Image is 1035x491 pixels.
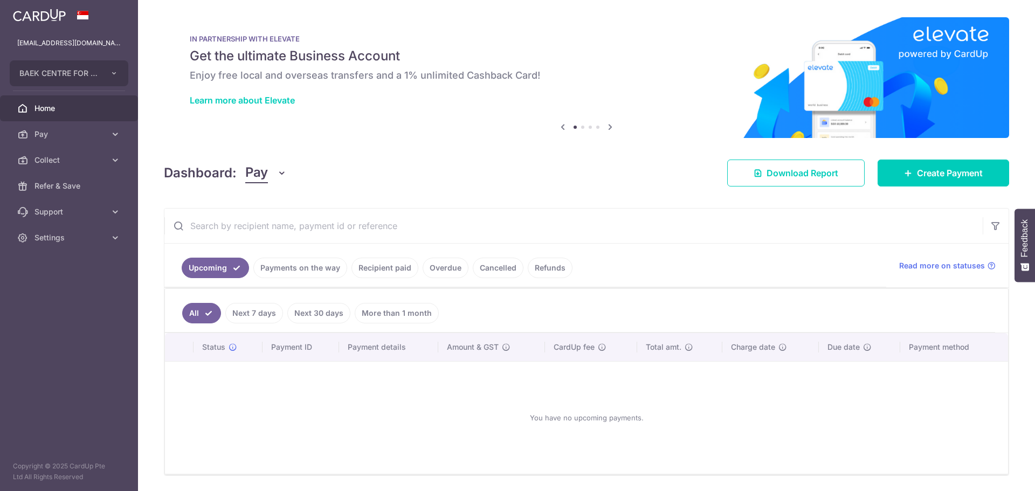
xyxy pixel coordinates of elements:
[473,258,523,278] a: Cancelled
[917,167,983,179] span: Create Payment
[646,342,681,352] span: Total amt.
[263,333,339,361] th: Payment ID
[423,258,468,278] a: Overdue
[182,303,221,323] a: All
[287,303,350,323] a: Next 30 days
[253,258,347,278] a: Payments on the way
[225,303,283,323] a: Next 7 days
[202,342,225,352] span: Status
[13,9,66,22] img: CardUp
[164,17,1009,138] img: Renovation banner
[355,303,439,323] a: More than 1 month
[190,69,983,82] h6: Enjoy free local and overseas transfers and a 1% unlimited Cashback Card!
[164,163,237,183] h4: Dashboard:
[34,181,106,191] span: Refer & Save
[182,258,249,278] a: Upcoming
[34,129,106,140] span: Pay
[727,160,865,186] a: Download Report
[447,342,499,352] span: Amount & GST
[899,260,985,271] span: Read more on statuses
[10,60,128,86] button: BAEK CENTRE FOR AESTHETIC AND IMPLANT DENTISTRY PTE. LTD.
[878,160,1009,186] a: Create Payment
[1015,209,1035,282] button: Feedback - Show survey
[899,260,996,271] a: Read more on statuses
[731,342,775,352] span: Charge date
[900,333,1008,361] th: Payment method
[164,209,983,243] input: Search by recipient name, payment id or reference
[351,258,418,278] a: Recipient paid
[34,155,106,165] span: Collect
[190,95,295,106] a: Learn more about Elevate
[19,68,99,79] span: BAEK CENTRE FOR AESTHETIC AND IMPLANT DENTISTRY PTE. LTD.
[767,167,838,179] span: Download Report
[190,47,983,65] h5: Get the ultimate Business Account
[827,342,860,352] span: Due date
[245,163,287,183] button: Pay
[34,232,106,243] span: Settings
[528,258,572,278] a: Refunds
[178,370,995,465] div: You have no upcoming payments.
[554,342,595,352] span: CardUp fee
[34,103,106,114] span: Home
[190,34,983,43] p: IN PARTNERSHIP WITH ELEVATE
[245,163,268,183] span: Pay
[339,333,438,361] th: Payment details
[17,38,121,49] p: [EMAIL_ADDRESS][DOMAIN_NAME]
[34,206,106,217] span: Support
[1020,219,1030,257] span: Feedback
